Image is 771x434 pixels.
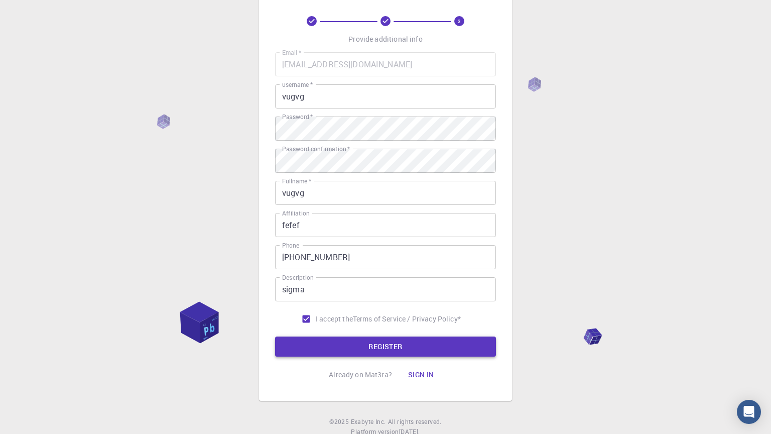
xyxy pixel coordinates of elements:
[353,314,461,324] a: Terms of Service / Privacy Policy*
[351,417,386,425] span: Exabyte Inc.
[458,18,461,25] text: 3
[400,365,442,385] button: Sign in
[329,370,392,380] p: Already on Mat3ra?
[329,417,350,427] span: © 2025
[282,273,314,282] label: Description
[316,314,353,324] span: I accept the
[275,337,496,357] button: REGISTER
[282,80,313,89] label: username
[353,314,461,324] p: Terms of Service / Privacy Policy *
[737,400,761,424] div: Open Intercom Messenger
[282,113,313,121] label: Password
[282,145,350,153] label: Password confirmation
[282,48,301,57] label: Email
[282,241,299,250] label: Phone
[348,34,422,44] p: Provide additional info
[282,209,309,218] label: Affiliation
[351,417,386,427] a: Exabyte Inc.
[282,177,311,185] label: Fullname
[388,417,442,427] span: All rights reserved.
